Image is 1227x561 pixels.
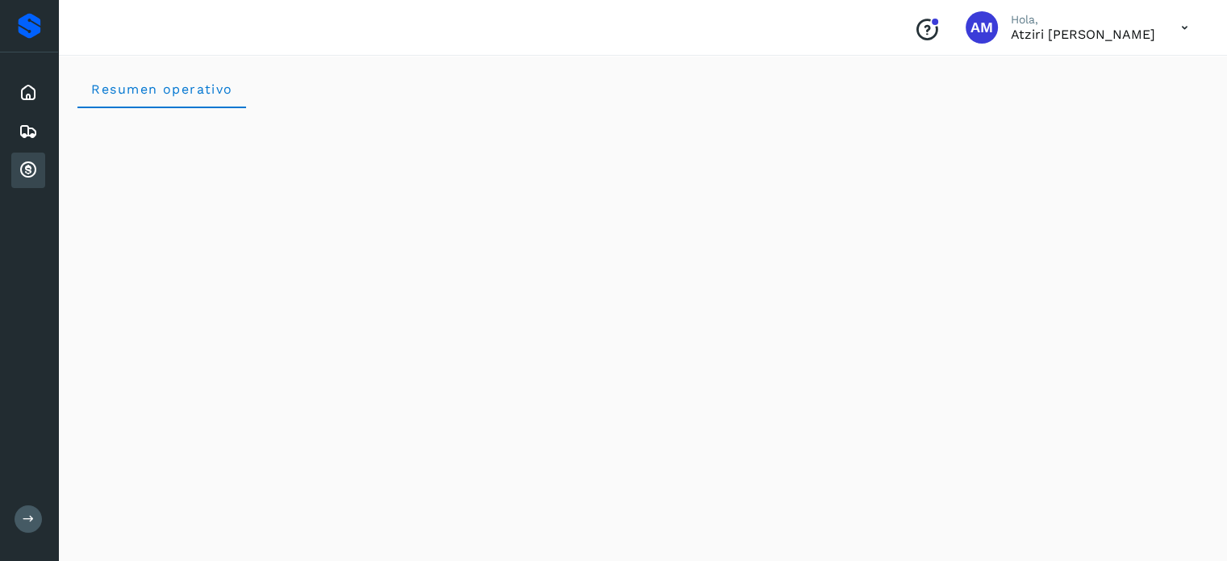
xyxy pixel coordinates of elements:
[1011,27,1155,42] p: Atziri Mireya Rodriguez Arreola
[11,153,45,188] div: Cuentas por cobrar
[11,114,45,149] div: Embarques
[1011,13,1155,27] p: Hola,
[11,75,45,111] div: Inicio
[90,82,233,97] span: Resumen operativo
